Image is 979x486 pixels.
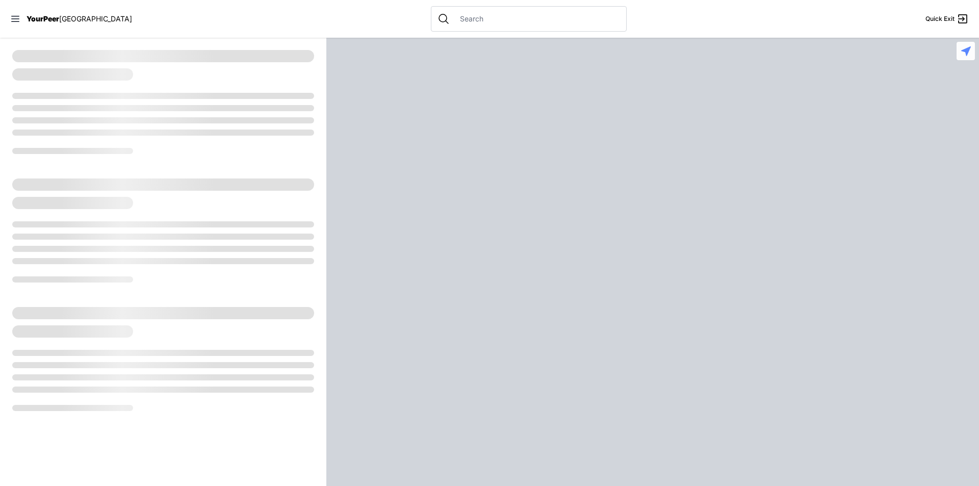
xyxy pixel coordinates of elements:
input: Search [454,14,620,24]
a: Quick Exit [925,13,969,25]
span: YourPeer [27,14,59,23]
span: Quick Exit [925,15,955,23]
span: [GEOGRAPHIC_DATA] [59,14,132,23]
a: YourPeer[GEOGRAPHIC_DATA] [27,16,132,22]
